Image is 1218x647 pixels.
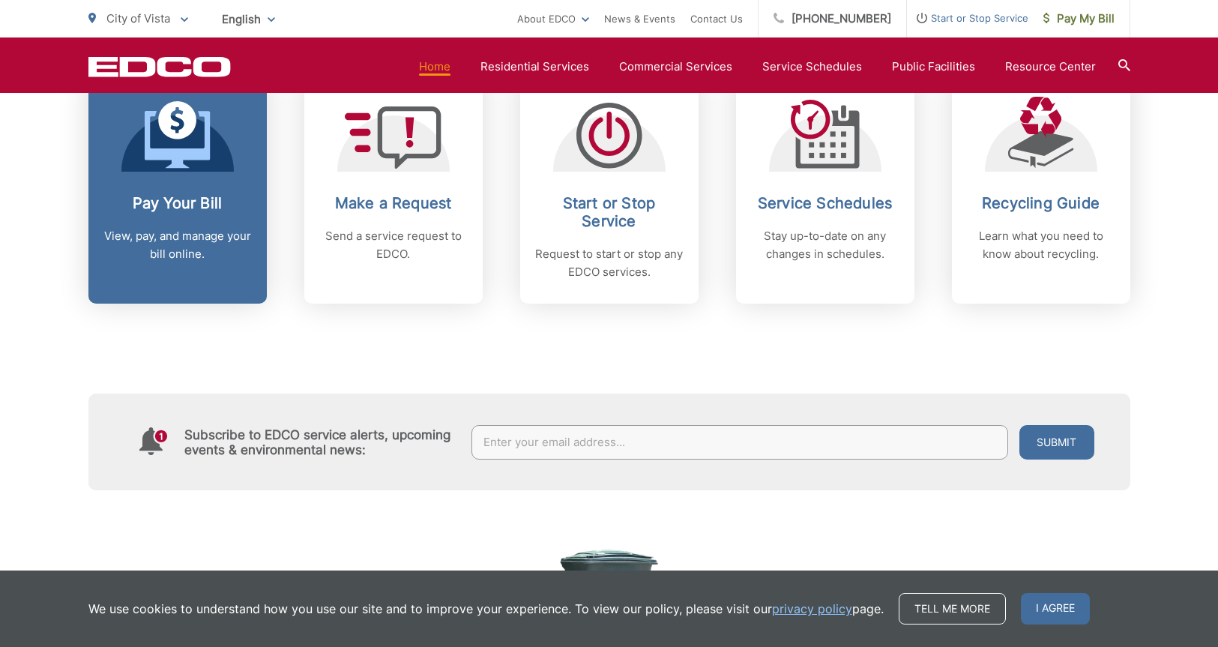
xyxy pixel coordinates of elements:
[319,194,468,212] h2: Make a Request
[304,74,483,304] a: Make a Request Send a service request to EDCO.
[1005,58,1096,76] a: Resource Center
[88,600,884,618] p: We use cookies to understand how you use our site and to improve your experience. To view our pol...
[619,58,732,76] a: Commercial Services
[471,425,1008,460] input: Enter your email address...
[517,10,589,28] a: About EDCO
[1043,10,1115,28] span: Pay My Bill
[211,6,286,32] span: English
[736,74,914,304] a: Service Schedules Stay up-to-date on any changes in schedules.
[535,245,684,281] p: Request to start or stop any EDCO services.
[103,227,252,263] p: View, pay, and manage your bill online.
[88,74,267,304] a: Pay Your Bill View, pay, and manage your bill online.
[480,58,589,76] a: Residential Services
[319,227,468,263] p: Send a service request to EDCO.
[419,58,450,76] a: Home
[535,194,684,230] h2: Start or Stop Service
[892,58,975,76] a: Public Facilities
[1019,425,1094,460] button: Submit
[690,10,743,28] a: Contact Us
[751,227,899,263] p: Stay up-to-date on any changes in schedules.
[184,427,457,457] h4: Subscribe to EDCO service alerts, upcoming events & environmental news:
[88,56,231,77] a: EDCD logo. Return to the homepage.
[967,227,1115,263] p: Learn what you need to know about recycling.
[967,194,1115,212] h2: Recycling Guide
[103,194,252,212] h2: Pay Your Bill
[604,10,675,28] a: News & Events
[772,600,852,618] a: privacy policy
[1021,593,1090,625] span: I agree
[762,58,862,76] a: Service Schedules
[952,74,1130,304] a: Recycling Guide Learn what you need to know about recycling.
[751,194,899,212] h2: Service Schedules
[106,11,170,25] span: City of Vista
[899,593,1006,625] a: Tell me more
